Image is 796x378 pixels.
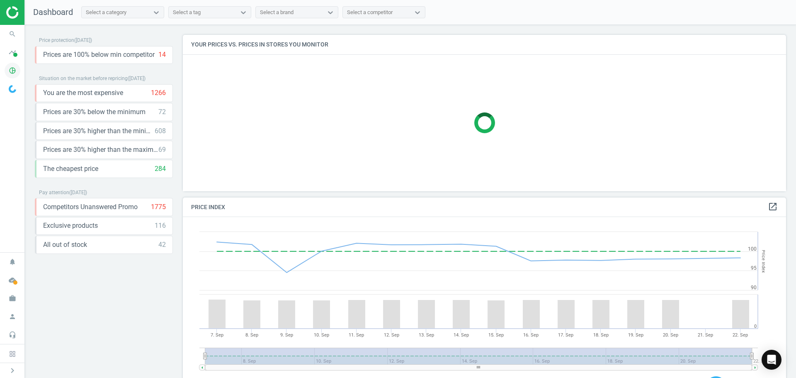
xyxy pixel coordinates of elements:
[349,332,364,338] tspan: 11. Sep
[419,332,434,338] tspan: 13. Sep
[33,7,73,17] span: Dashboard
[347,9,393,16] div: Select a competitor
[593,332,609,338] tspan: 18. Sep
[86,9,126,16] div: Select a category
[558,332,573,338] tspan: 17. Sep
[9,85,16,93] img: wGWNvw8QSZomAAAAABJRU5ErkJggg==
[5,309,20,324] i: person
[5,26,20,42] i: search
[260,9,294,16] div: Select a brand
[488,332,504,338] tspan: 15. Sep
[158,145,166,154] div: 69
[39,76,128,81] span: Situation on the market before repricing
[761,250,766,273] tspan: Price Index
[5,44,20,60] i: timeline
[183,35,786,54] h4: Your prices vs. prices in stores you monitor
[5,63,20,78] i: pie_chart_outlined
[753,358,764,364] tspan: 22. …
[751,265,757,271] text: 95
[155,164,166,173] div: 284
[69,190,87,195] span: ( [DATE] )
[43,240,87,249] span: All out of stock
[43,107,146,117] span: Prices are 30% below the minimum
[43,221,98,230] span: Exclusive products
[280,332,293,338] tspan: 9. Sep
[128,76,146,81] span: ( [DATE] )
[7,366,17,376] i: chevron_right
[754,324,757,329] text: 0
[5,272,20,288] i: cloud_done
[39,190,69,195] span: Pay attention
[158,107,166,117] div: 72
[523,332,539,338] tspan: 16. Sep
[2,365,23,376] button: chevron_right
[6,6,65,19] img: ajHJNr6hYgQAAAAASUVORK5CYII=
[74,37,92,43] span: ( [DATE] )
[211,332,223,338] tspan: 7. Sep
[698,332,713,338] tspan: 21. Sep
[158,50,166,59] div: 14
[43,145,158,154] span: Prices are 30% higher than the maximal
[384,332,399,338] tspan: 12. Sep
[628,332,643,338] tspan: 19. Sep
[43,202,138,212] span: Competitors Unanswered Promo
[762,350,781,370] div: Open Intercom Messenger
[183,198,786,217] h4: Price Index
[151,202,166,212] div: 1775
[173,9,201,16] div: Select a tag
[43,127,155,136] span: Prices are 30% higher than the minimum
[155,221,166,230] div: 116
[43,50,155,59] span: Prices are 100% below min competitor
[5,290,20,306] i: work
[5,327,20,343] i: headset_mic
[768,202,778,212] a: open_in_new
[155,127,166,136] div: 608
[454,332,469,338] tspan: 14. Sep
[733,332,748,338] tspan: 22. Sep
[768,202,778,212] i: open_in_new
[245,332,258,338] tspan: 8. Sep
[39,37,74,43] span: Price protection
[663,332,678,338] tspan: 20. Sep
[751,285,757,290] text: 90
[748,246,757,252] text: 100
[43,164,98,173] span: The cheapest price
[5,254,20,270] i: notifications
[314,332,329,338] tspan: 10. Sep
[151,88,166,98] div: 1266
[43,88,123,98] span: You are the most expensive
[158,240,166,249] div: 42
